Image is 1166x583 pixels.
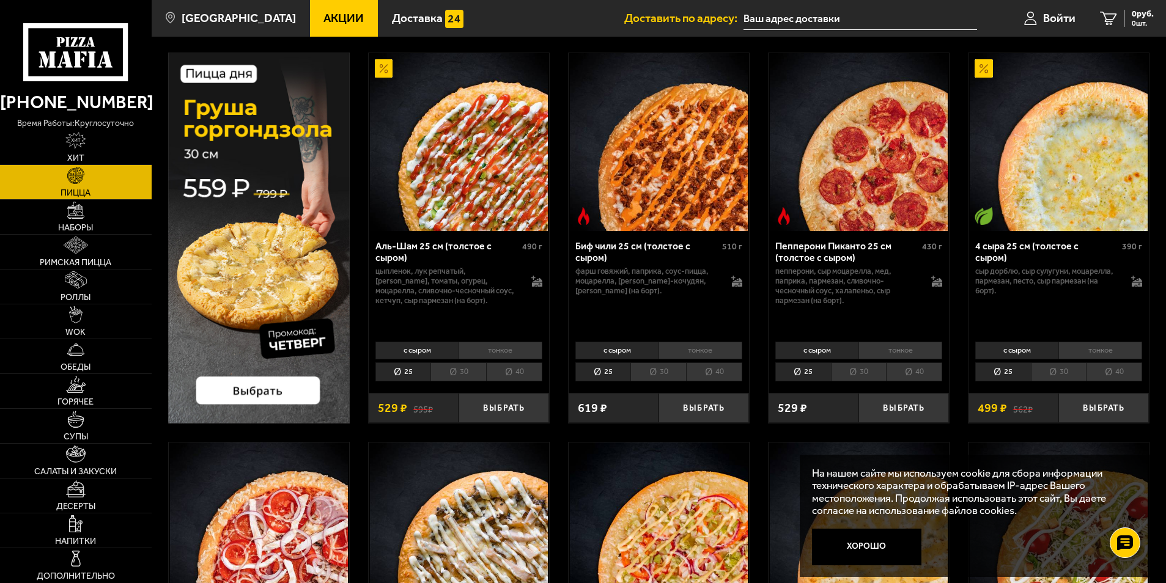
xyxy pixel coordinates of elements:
[67,154,84,163] span: Хит
[61,189,90,197] span: Пицца
[858,342,942,359] li: тонкое
[40,258,111,267] span: Римская пицца
[61,363,90,372] span: Обеды
[1086,362,1142,381] li: 40
[375,240,519,263] div: Аль-Шам 25 см (толстое с сыром)
[1132,20,1154,27] span: 0 шт.
[486,362,542,381] li: 40
[575,207,593,226] img: Острое блюдо
[775,362,831,381] li: 25
[370,53,548,231] img: Аль-Шам 25 см (толстое с сыром)
[1013,402,1033,414] s: 562 ₽
[575,342,659,359] li: с сыром
[575,362,631,381] li: 25
[578,402,607,414] span: 619 ₽
[970,53,1148,231] img: 4 сыра 25 см (толстое с сыром)
[375,362,431,381] li: 25
[575,266,720,296] p: фарш говяжий, паприка, соус-пицца, моцарелла, [PERSON_NAME]-кочудян, [PERSON_NAME] (на борт).
[775,240,919,263] div: Пепперони Пиканто 25 см (толстое с сыром)
[744,7,976,30] input: Ваш адрес доставки
[769,53,949,231] a: Острое блюдоПепперони Пиканто 25 см (толстое с сыром)
[1122,241,1142,252] span: 390 г
[65,328,86,337] span: WOK
[1058,393,1149,423] button: Выбрать
[459,393,549,423] button: Выбрать
[1043,12,1076,24] span: Войти
[1031,362,1087,381] li: 30
[686,362,742,381] li: 40
[858,393,949,423] button: Выбрать
[445,10,463,28] img: 15daf4d41897b9f0e9f617042186c801.svg
[978,402,1007,414] span: 499 ₽
[812,467,1130,517] p: На нашем сайте мы используем cookie для сбора информации технического характера и обрабатываем IP...
[459,342,542,359] li: тонкое
[775,266,920,306] p: пепперони, сыр Моцарелла, мед, паприка, пармезан, сливочно-чесночный соус, халапеньо, сыр пармеза...
[922,241,942,252] span: 430 г
[975,362,1031,381] li: 25
[375,266,520,306] p: цыпленок, лук репчатый, [PERSON_NAME], томаты, огурец, моцарелла, сливочно-чесночный соус, кетчуп...
[975,207,993,226] img: Вегетарианское блюдо
[58,224,93,232] span: Наборы
[1132,10,1154,18] span: 0 руб.
[55,537,96,546] span: Напитки
[375,342,459,359] li: с сыром
[522,241,542,252] span: 490 г
[1058,342,1142,359] li: тонкое
[375,59,393,78] img: Акционный
[569,53,749,231] a: Острое блюдоБиф чили 25 см (толстое с сыром)
[56,502,95,511] span: Десерты
[831,362,887,381] li: 30
[369,53,549,231] a: АкционныйАль-Шам 25 см (толстое с сыром)
[413,402,433,414] s: 595 ₽
[770,53,948,231] img: Пепперони Пиканто 25 см (толстое с сыром)
[378,402,407,414] span: 529 ₽
[722,241,742,252] span: 510 г
[778,402,807,414] span: 529 ₽
[64,433,88,441] span: Супы
[975,266,1120,296] p: сыр дорблю, сыр сулугуни, моцарелла, пармезан, песто, сыр пармезан (на борт).
[392,12,443,24] span: Доставка
[630,362,686,381] li: 30
[575,240,719,263] div: Биф чили 25 см (толстое с сыром)
[624,12,744,24] span: Доставить по адресу:
[570,53,748,231] img: Биф чили 25 см (толстое с сыром)
[57,398,94,406] span: Горячее
[182,12,296,24] span: [GEOGRAPHIC_DATA]
[34,468,117,476] span: Салаты и закуски
[323,12,364,24] span: Акции
[812,529,921,565] button: Хорошо
[886,362,942,381] li: 40
[975,240,1119,263] div: 4 сыра 25 см (толстое с сыром)
[659,342,742,359] li: тонкое
[975,59,993,78] img: Акционный
[659,393,749,423] button: Выбрать
[975,342,1058,359] li: с сыром
[775,207,793,226] img: Острое блюдо
[37,572,115,581] span: Дополнительно
[775,342,858,359] li: с сыром
[61,293,90,302] span: Роллы
[430,362,486,381] li: 30
[969,53,1149,231] a: АкционныйВегетарианское блюдо4 сыра 25 см (толстое с сыром)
